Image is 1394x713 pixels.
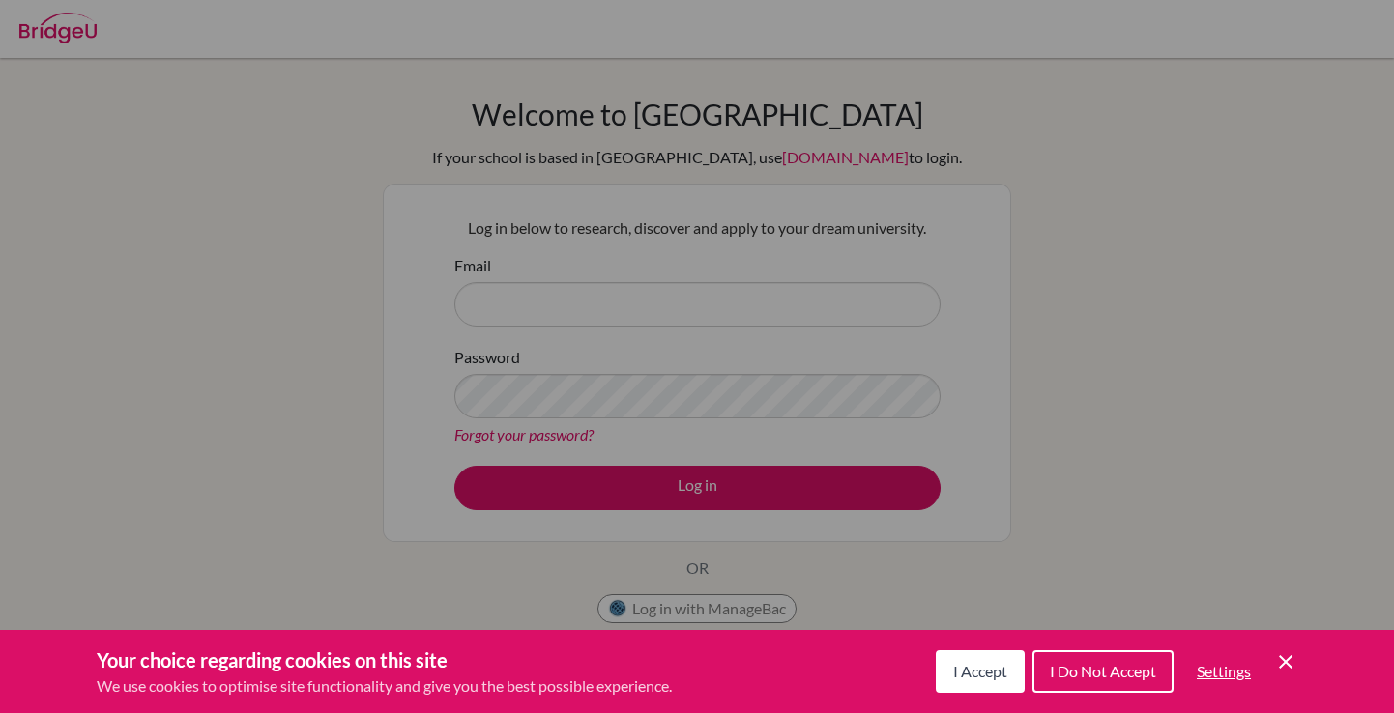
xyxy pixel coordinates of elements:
[953,662,1007,680] span: I Accept
[936,650,1025,693] button: I Accept
[1032,650,1174,693] button: I Do Not Accept
[97,674,672,698] p: We use cookies to optimise site functionality and give you the best possible experience.
[1274,650,1297,673] button: Save and close
[1197,662,1251,680] span: Settings
[1181,652,1266,691] button: Settings
[1050,662,1156,680] span: I Do Not Accept
[97,645,672,674] h3: Your choice regarding cookies on this site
